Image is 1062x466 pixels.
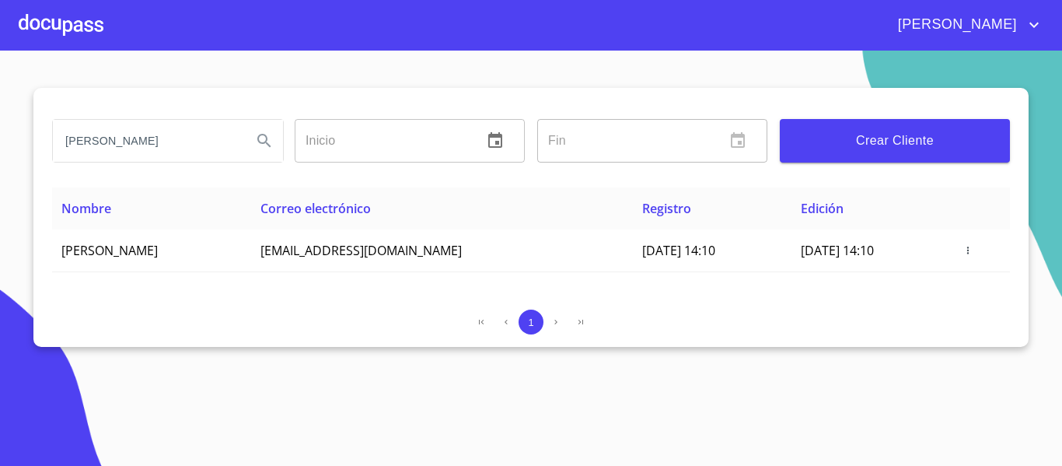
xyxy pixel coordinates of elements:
span: Crear Cliente [792,130,997,152]
span: Correo electrónico [260,200,371,217]
span: [EMAIL_ADDRESS][DOMAIN_NAME] [260,242,462,259]
span: [DATE] 14:10 [801,242,874,259]
span: Edición [801,200,844,217]
span: Nombre [61,200,111,217]
button: 1 [519,310,543,335]
span: 1 [528,317,533,328]
button: Search [246,122,283,159]
input: search [53,120,239,162]
span: [DATE] 14:10 [642,242,715,259]
button: Crear Cliente [780,119,1010,163]
span: [PERSON_NAME] [886,12,1025,37]
span: [PERSON_NAME] [61,242,158,259]
button: account of current user [886,12,1043,37]
span: Registro [642,200,691,217]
